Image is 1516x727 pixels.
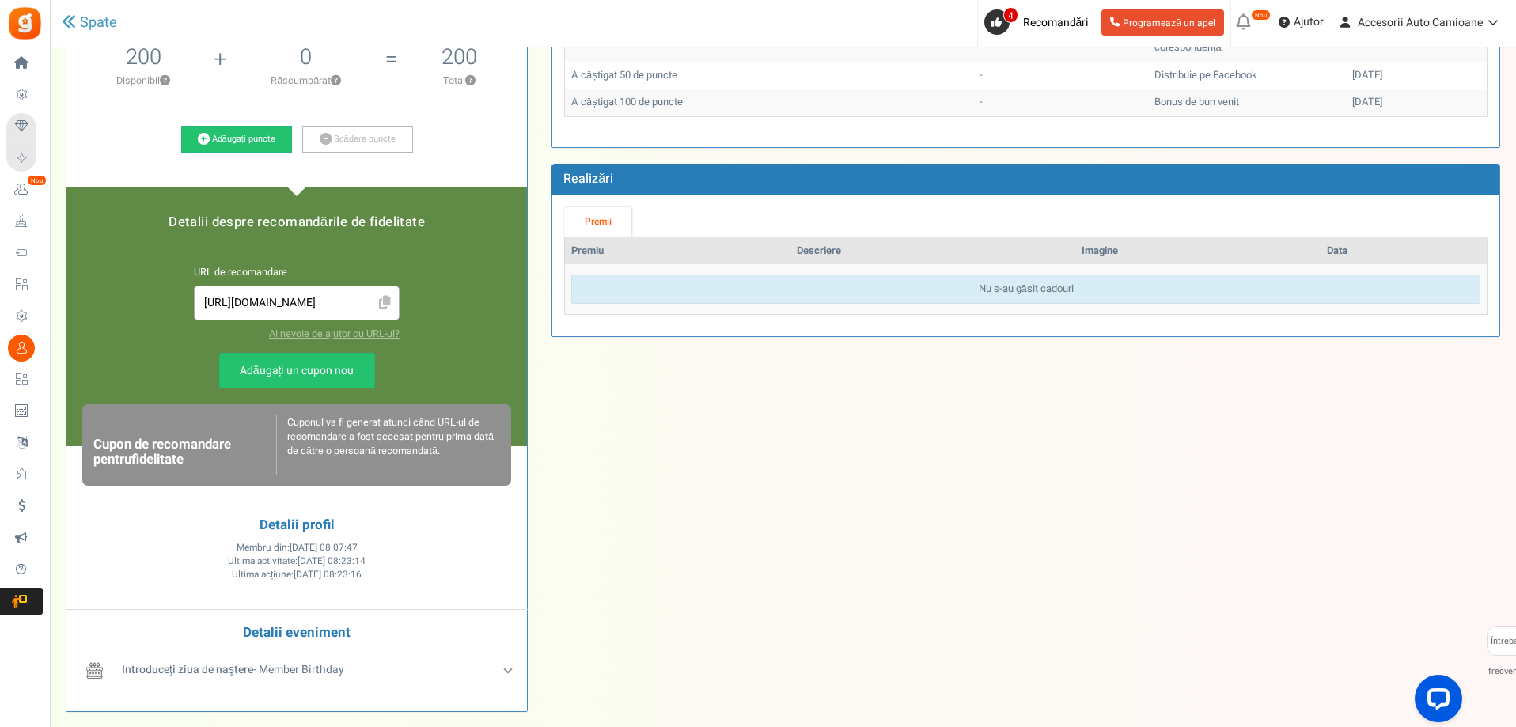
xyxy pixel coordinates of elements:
font: Cuponul va fi generat atunci când URL-ul de recomandare a fost accesat pentru prima dată de către... [287,415,494,458]
font: A câștigat 50 de puncte [571,67,677,82]
font: 0 [300,41,312,73]
font: [DATE] [1352,94,1382,109]
font: fidelitate [131,449,184,469]
font: 200 [442,41,477,73]
font: Nou [1255,11,1267,20]
font: Cupon de recomandare pentru [93,434,231,468]
font: Introduceţi ziua de naştere [122,661,253,678]
font: Răscumpărat [271,74,331,88]
font: [DATE] 08:07:47 [290,541,358,555]
a: Ajutor [1272,9,1330,35]
span: Faceți clic pentru a copia [372,290,397,317]
font: Membru din: [237,541,290,555]
font: Data [1327,243,1347,258]
font: [DATE] [1352,67,1382,82]
img: Gratificație [7,6,43,41]
font: Ajutor [1294,13,1324,30]
font: Ai nevoie de ajutor cu URL-ul? [269,327,400,341]
font: Distribuie pe Facebook [1154,67,1257,82]
font: URL de recomandare [194,265,287,279]
a: 4 Recomandări [984,9,1096,35]
font: - [980,94,983,109]
a: Scădere puncte [302,126,413,153]
font: Detalii despre recomandările de fidelitate [169,212,425,232]
font: Imagine [1082,243,1118,258]
font: Nou [31,176,43,185]
font: Detalii profil [260,515,335,535]
a: Programează un apel [1101,9,1224,36]
font: Realizări [563,169,613,188]
font: Bonus de bun venit [1154,94,1239,109]
font: [DATE] 08:23:14 [298,555,366,568]
font: Spate [80,12,117,33]
font: Abonați-vă la lista noastră de corespondență [1154,25,1284,55]
font: Disponibil [116,74,160,88]
font: - Member Birthday [253,661,344,678]
font: Total [443,74,465,88]
a: Spate [62,13,117,33]
font: Ultima activitate: [228,555,298,568]
font: Recomandări [1023,14,1090,31]
font: 200 [126,41,161,73]
font: Detalii eveniment [243,623,351,642]
font: A câștigat 100 de puncte [571,94,683,109]
font: Adăugați puncte [212,132,275,146]
font: Accesorii Auto Camioane [1358,14,1483,31]
font: Descriere [797,243,841,258]
font: Programează un apel [1123,16,1215,30]
a: Adăugați puncte [181,126,292,153]
a: Nou [6,176,43,203]
a: Adăugați un cupon nou [219,353,375,388]
font: Ultima acțiune: [232,568,294,581]
font: Adăugați un cupon nou [240,362,354,379]
font: - [980,67,983,82]
font: Scădere puncte [334,132,396,146]
font: [DATE] 08:23:16 [294,568,362,581]
font: Nu s-au găsit cadouri [979,281,1074,296]
font: Premiu [571,243,604,258]
font: 4 [1008,9,1014,23]
font: Premii [585,214,612,229]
